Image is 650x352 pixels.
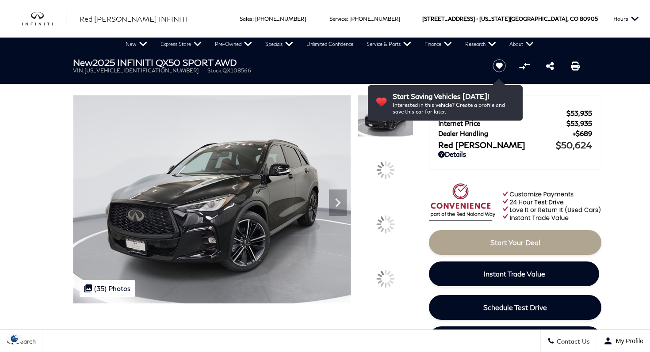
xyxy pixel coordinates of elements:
[329,15,347,22] span: Service
[22,12,66,26] a: infiniti
[207,67,222,74] span: Stock:
[556,140,592,150] span: $50,624
[489,59,509,73] button: Save vehicle
[154,38,208,51] a: Express Store
[208,38,259,51] a: Pre-Owned
[73,67,84,74] span: VIN:
[429,230,601,255] a: Start Your Deal
[571,61,580,71] a: Print this New 2025 INFINITI QX50 SPORT AWD
[438,119,592,127] a: Internet Price $53,935
[554,337,590,345] span: Contact Us
[73,95,351,303] img: New 2025 BLACK OBSIDIAN INFINITI SPORT AWD image 1
[438,109,566,117] span: MSRP
[438,109,592,117] a: MSRP $53,935
[438,150,592,158] a: Details
[4,334,25,343] section: Click to Open Cookie Consent Modal
[347,15,348,22] span: :
[349,15,400,22] a: [PHONE_NUMBER]
[329,189,347,216] div: Next
[597,330,650,352] button: Open user profile menu
[73,57,478,67] h1: 2025 INFINITI QX50 SPORT AWD
[360,38,418,51] a: Service & Parts
[490,238,540,246] span: Start Your Deal
[422,15,598,22] a: [STREET_ADDRESS] • [US_STATE][GEOGRAPHIC_DATA], CO 80905
[612,337,643,344] span: My Profile
[119,38,154,51] a: New
[438,129,573,137] span: Dealer Handling
[438,140,592,150] a: Red [PERSON_NAME] $50,624
[438,140,556,150] span: Red [PERSON_NAME]
[80,14,188,24] a: Red [PERSON_NAME] INFINITI
[222,67,251,74] span: QX108566
[22,12,66,26] img: INFINITI
[255,15,306,22] a: [PHONE_NUMBER]
[483,303,547,311] span: Schedule Test Drive
[240,15,252,22] span: Sales
[300,38,360,51] a: Unlimited Confidence
[14,337,36,345] span: Search
[4,334,25,343] img: Opt-Out Icon
[73,57,92,68] strong: New
[358,95,413,137] img: New 2025 BLACK OBSIDIAN INFINITI SPORT AWD image 1
[80,15,188,23] span: Red [PERSON_NAME] INFINITI
[459,38,503,51] a: Research
[438,129,592,137] a: Dealer Handling $689
[252,15,254,22] span: :
[503,38,540,51] a: About
[546,61,554,71] a: Share this New 2025 INFINITI QX50 SPORT AWD
[418,38,459,51] a: Finance
[429,261,599,286] a: Instant Trade Value
[259,38,300,51] a: Specials
[483,269,545,278] span: Instant Trade Value
[80,280,135,297] div: (35) Photos
[429,326,601,351] a: Download Brochure
[438,119,566,127] span: Internet Price
[566,109,592,117] span: $53,935
[429,295,601,320] a: Schedule Test Drive
[84,67,199,74] span: [US_VEHICLE_IDENTIFICATION_NUMBER]
[573,129,592,137] span: $689
[518,59,531,72] button: Compare vehicle
[119,38,540,51] nav: Main Navigation
[566,119,592,127] span: $53,935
